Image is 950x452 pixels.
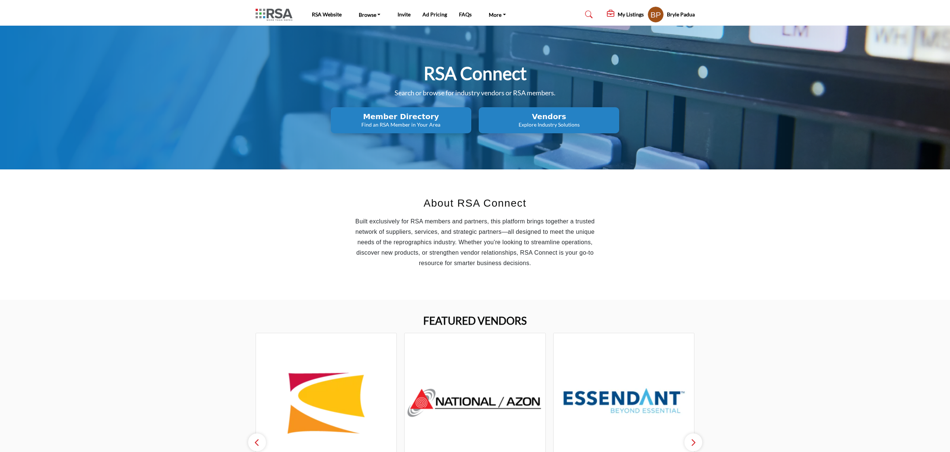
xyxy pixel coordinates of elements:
[607,10,644,19] div: My Listings
[347,216,604,268] p: Built exclusively for RSA members and partners, this platform brings together a trusted network o...
[578,9,598,20] a: Search
[479,107,619,133] button: Vendors Explore Industry Solutions
[331,107,471,133] button: Member Directory Find an RSA Member in Your Area
[333,121,469,128] p: Find an RSA Member in Your Area
[333,112,469,121] h2: Member Directory
[459,11,472,17] a: FAQs
[256,9,296,21] img: Site Logo
[395,89,555,97] span: Search or browse for industry vendors or RSA members.
[347,195,604,211] h2: About RSA Connect
[618,11,644,18] h5: My Listings
[481,112,617,121] h2: Vendors
[424,62,527,85] h1: RSA Connect
[481,121,617,128] p: Explore Industry Solutions
[484,9,511,20] a: More
[398,11,411,17] a: Invite
[354,9,386,20] a: Browse
[312,11,342,17] a: RSA Website
[667,11,695,18] h5: Bryle Padua
[423,315,527,327] h2: FEATURED VENDORS
[422,11,447,17] a: Ad Pricing
[647,6,664,23] button: Show hide supplier dropdown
